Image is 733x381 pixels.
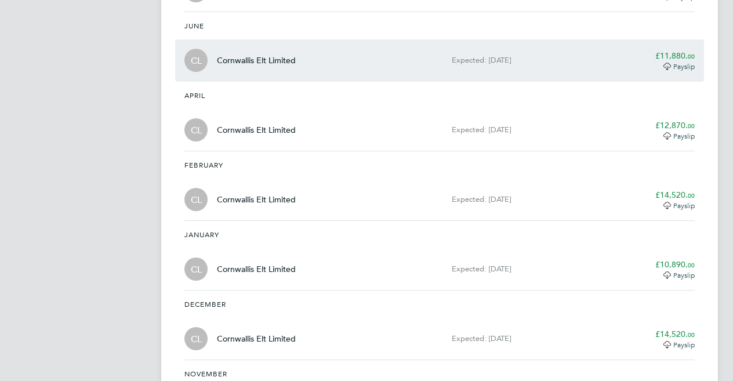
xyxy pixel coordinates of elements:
[184,49,208,72] div: Cornwallis Elt Limited
[217,263,452,275] div: Cornwallis Elt Limited
[217,124,452,136] div: Cornwallis Elt Limited
[184,257,208,281] div: Cornwallis Elt Limited
[655,329,695,339] app-decimal: £14,520.
[217,333,452,344] div: Cornwallis Elt Limited
[452,56,608,65] div: Expected: [DATE]
[175,109,704,151] a: CLCornwallis Elt LimitedExpected: [DATE]£12,870.00Payslip
[217,55,452,66] div: Cornwallis Elt Limited
[688,121,695,130] span: 00
[655,120,695,130] app-decimal: £12,870.
[191,124,202,136] span: CL
[452,195,608,204] div: Expected: [DATE]
[180,221,224,249] h3: January
[655,190,695,200] app-decimal: £14,520.
[452,334,608,343] div: Expected: [DATE]
[175,318,704,360] a: CLCornwallis Elt LimitedExpected: [DATE]£14,520.00Payslip
[673,61,695,71] span: Payslip
[175,248,704,291] a: CLCornwallis Elt LimitedExpected: [DATE]£10,890.00Payslip
[191,263,202,275] span: CL
[452,264,608,274] div: Expected: [DATE]
[180,82,210,110] h3: April
[688,260,695,269] span: 00
[673,340,695,349] span: Payslip
[673,131,695,140] span: Payslip
[217,194,452,205] div: Cornwallis Elt Limited
[180,12,209,40] h3: June
[673,270,695,280] span: Payslip
[184,327,208,350] div: Cornwallis Elt Limited
[180,291,231,318] h3: December
[184,118,208,141] div: Cornwallis Elt Limited
[452,125,608,135] div: Expected: [DATE]
[673,201,695,210] span: Payslip
[180,151,228,179] h3: February
[191,332,202,345] span: CL
[175,39,704,82] a: CLCornwallis Elt LimitedExpected: [DATE]£11,880.00Payslip
[655,259,695,270] app-decimal: £10,890.
[655,50,695,61] app-decimal: £11,880.
[688,191,695,199] span: 00
[191,193,202,206] span: CL
[184,188,208,211] div: Cornwallis Elt Limited
[191,54,202,67] span: CL
[688,330,695,339] span: 00
[688,52,695,60] span: 00
[175,179,704,221] a: CLCornwallis Elt LimitedExpected: [DATE]£14,520.00Payslip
